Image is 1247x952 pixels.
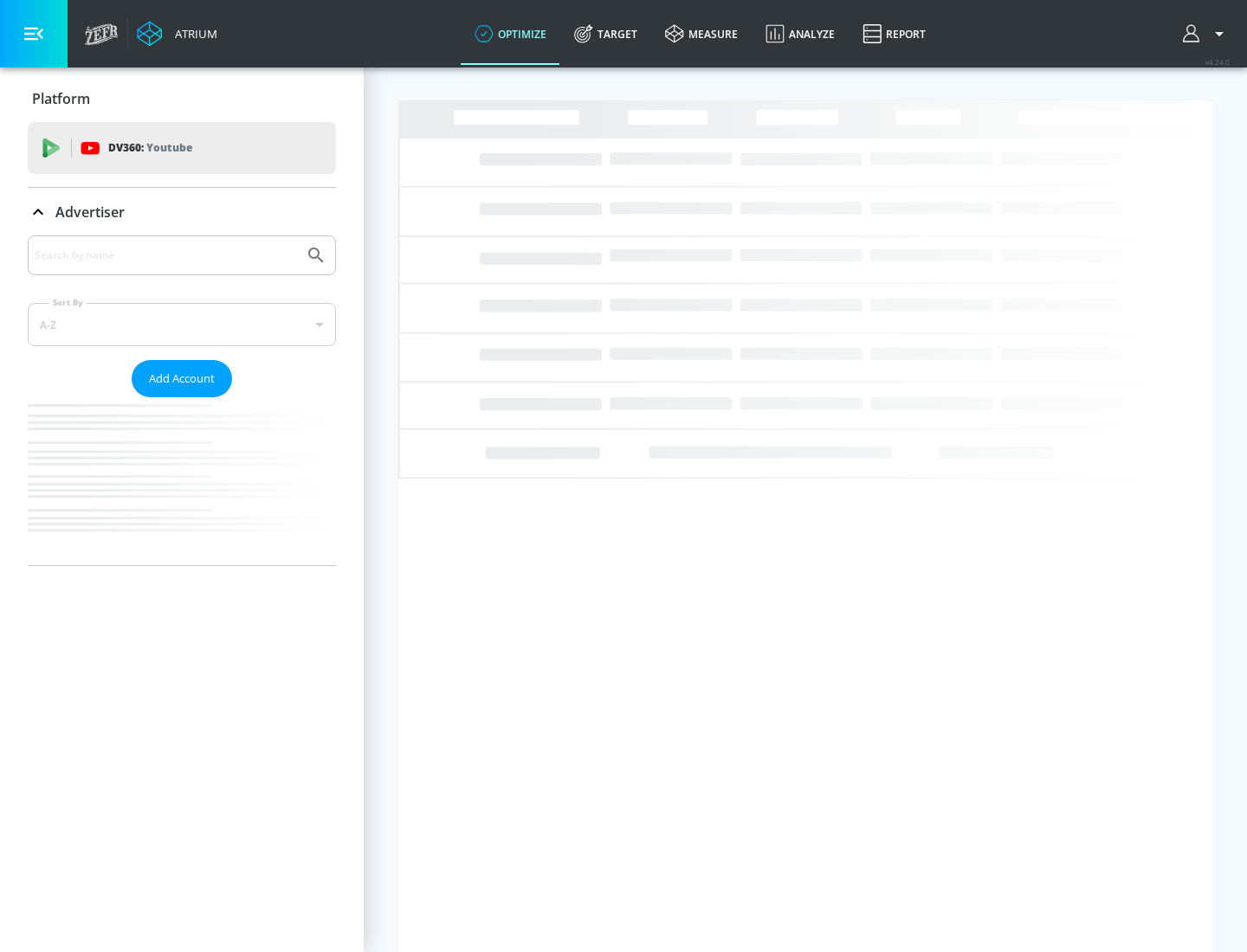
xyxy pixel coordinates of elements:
[28,303,336,346] div: A-Z
[35,244,297,267] input: Search by name
[32,89,90,108] p: Platform
[752,3,849,65] a: Analyze
[461,3,560,65] a: optimize
[137,21,217,47] a: Atrium
[132,360,232,397] button: Add Account
[28,188,336,236] div: Advertiser
[560,3,651,65] a: Target
[149,369,215,389] span: Add Account
[108,138,192,158] p: DV360:
[28,74,336,123] div: Platform
[28,397,336,565] nav: list of Advertiser
[28,235,336,565] div: Advertiser
[55,203,125,222] p: Advertiser
[28,122,336,174] div: DV360: Youtube
[49,297,87,308] label: Sort By
[651,3,752,65] a: measure
[1205,57,1230,67] span: v 4.24.0
[146,138,192,157] p: Youtube
[849,3,940,65] a: Report
[168,26,217,42] div: Atrium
